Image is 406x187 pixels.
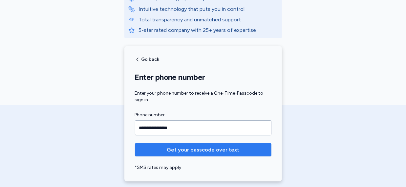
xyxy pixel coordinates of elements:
span: Go back [141,57,160,62]
button: Go back [135,57,160,62]
span: Get your passcode over text [167,146,239,154]
label: Phone number [135,111,271,119]
h1: Enter phone number [135,72,271,82]
p: Intuitive technology that puts you in control [139,5,278,13]
div: Enter your phone number to receive a One-Time-Passcode to sign in. [135,90,271,103]
p: 5-star rated company with 25+ years of expertise [139,26,278,34]
button: Get your passcode over text [135,143,271,156]
p: Total transparency and unmatched support [139,16,278,24]
div: *SMS rates may apply [135,164,271,171]
input: Phone number [135,120,271,135]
